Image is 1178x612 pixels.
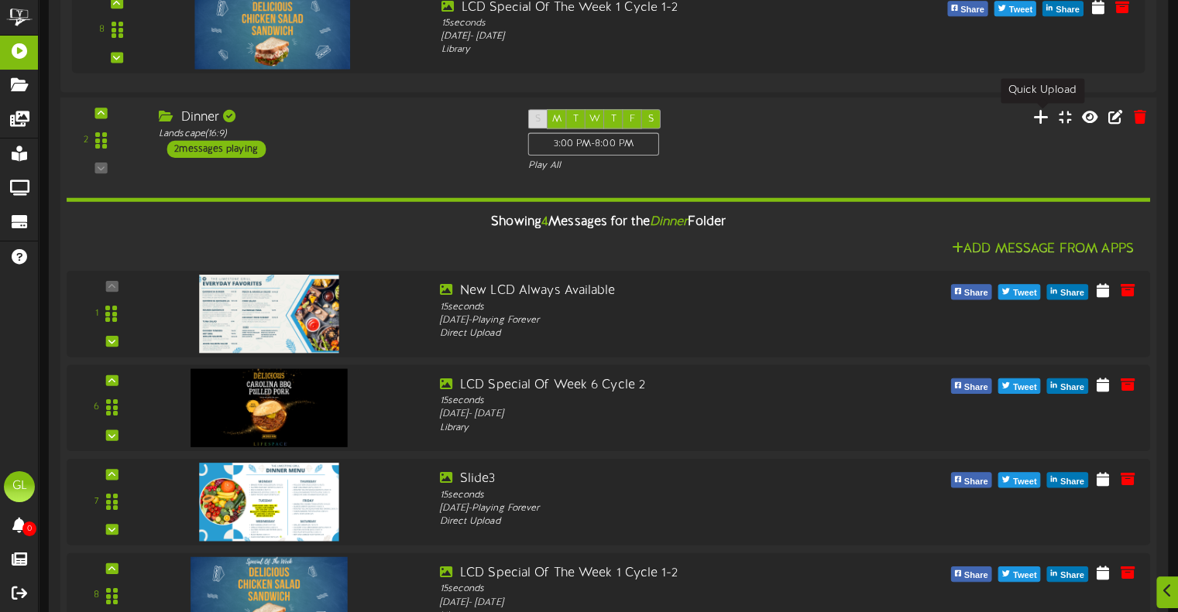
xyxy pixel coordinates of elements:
[589,114,600,125] span: W
[1047,472,1088,487] button: Share
[191,368,348,446] img: c4e5cb78-018d-41b5-b501-e9bf42537a49.jpg
[440,300,868,313] div: 15 seconds
[528,159,781,173] div: Play All
[1053,2,1083,19] span: Share
[1047,284,1088,299] button: Share
[167,140,266,157] div: 2 messages playing
[1047,566,1088,582] button: Share
[1042,1,1084,16] button: Share
[950,566,991,582] button: Share
[440,501,868,515] div: [DATE] - Playing Forever
[573,114,579,125] span: T
[994,1,1036,16] button: Tweet
[440,583,868,596] div: 15 seconds
[1010,285,1040,302] span: Tweet
[998,284,1041,299] button: Tweet
[998,378,1041,394] button: Tweet
[1057,473,1087,490] span: Share
[1057,567,1087,584] span: Share
[440,282,868,300] div: New LCD Always Available
[947,239,1139,258] button: Add Message From Apps
[159,109,504,127] div: Dinner
[961,379,991,396] span: Share
[94,401,99,414] div: 6
[440,394,868,407] div: 15 seconds
[961,567,991,584] span: Share
[1010,379,1040,396] span: Tweet
[998,472,1041,487] button: Tweet
[1057,379,1087,396] span: Share
[94,589,99,602] div: 8
[552,114,562,125] span: M
[4,471,35,502] div: GL
[440,470,868,488] div: Slide3
[440,313,868,327] div: [DATE] - Playing Forever
[1057,285,1087,302] span: Share
[440,376,868,394] div: LCD Special Of Week 6 Cycle 2
[159,127,504,140] div: Landscape ( 16:9 )
[961,285,991,302] span: Share
[950,472,991,487] button: Share
[610,114,616,125] span: T
[947,1,988,16] button: Share
[441,17,865,30] div: 15 seconds
[440,564,868,582] div: LCD Special Of The Week 1 Cycle 1-2
[1010,567,1040,584] span: Tweet
[440,327,868,340] div: Direct Upload
[528,132,659,156] div: 3:00 PM - 8:00 PM
[440,421,868,434] div: Library
[950,378,991,394] button: Share
[1006,2,1035,19] span: Tweet
[440,515,868,528] div: Direct Upload
[957,2,987,19] span: Share
[1047,378,1088,394] button: Share
[441,43,865,56] div: Library
[961,473,991,490] span: Share
[998,566,1041,582] button: Tweet
[55,206,1162,239] div: Showing Messages for the Folder
[535,114,541,125] span: S
[199,463,338,541] img: 27041d85-549a-404e-9884-11b4828af1fe.jpg
[630,114,635,125] span: F
[440,488,868,501] div: 15 seconds
[648,114,654,125] span: S
[541,215,548,229] span: 4
[199,275,338,353] img: 80861336-ff4b-4889-a4ee-da0f6969b083.jpg
[440,408,868,421] div: [DATE] - [DATE]
[950,284,991,299] button: Share
[99,23,105,36] div: 8
[1010,473,1040,490] span: Tweet
[440,596,868,609] div: [DATE] - [DATE]
[441,30,865,43] div: [DATE] - [DATE]
[650,215,689,229] i: Dinner
[22,521,36,536] span: 0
